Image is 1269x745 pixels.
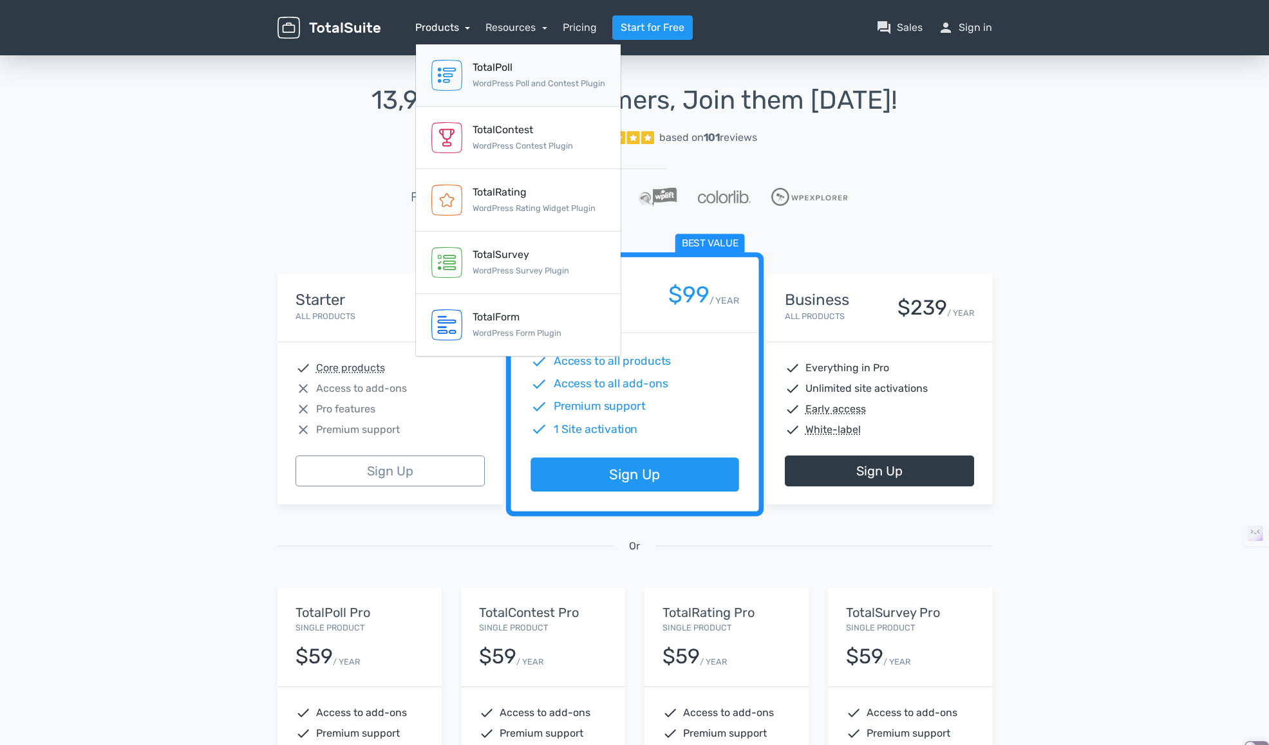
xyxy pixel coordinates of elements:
[698,190,751,203] img: Colorlib
[785,291,849,308] h4: Business
[516,656,543,668] small: / YEAR
[846,645,883,668] div: $59
[785,401,800,417] span: check
[479,623,548,632] small: Single Product
[612,15,693,40] a: Start for Free
[473,203,596,213] small: WordPress Rating Widget Plugin
[683,705,774,721] span: Access to add-ons
[629,538,640,554] span: Or
[867,726,950,741] span: Premium support
[277,17,381,39] img: TotalSuite for WordPress
[785,381,800,396] span: check
[473,141,573,151] small: WordPress Contest Plugin
[846,705,861,721] span: check
[296,381,311,396] span: close
[411,190,477,204] h5: Featured in
[553,421,637,437] span: 1 Site activation
[316,381,407,396] span: Access to add-ons
[473,328,561,338] small: WordPress Form Plugin
[663,645,700,668] div: $59
[883,656,910,668] small: / YEAR
[473,247,569,262] div: TotalSurvey
[938,20,992,35] a: personSign in
[785,422,800,437] span: check
[479,705,494,721] span: check
[333,656,360,668] small: / YEAR
[938,20,954,35] span: person
[805,360,889,376] span: Everything in Pro
[531,421,547,437] span: check
[316,360,385,376] abbr: Core products
[431,247,462,278] img: TotalSurvey
[700,656,727,668] small: / YEAR
[473,266,569,275] small: WordPress Survey Plugin
[296,645,333,668] div: $59
[416,294,621,356] a: TotalForm WordPress Form Plugin
[316,401,375,417] span: Pro features
[663,623,731,632] small: Single Product
[416,107,621,169] a: TotalContest WordPress Contest Plugin
[296,623,364,632] small: Single Product
[668,282,709,308] div: $99
[296,605,424,620] h5: TotalPoll Pro
[947,307,974,319] small: / YEAR
[785,311,845,321] small: All Products
[479,605,607,620] h5: TotalContest Pro
[296,311,355,321] small: All Products
[553,398,645,415] span: Premium support
[473,185,596,200] div: TotalRating
[805,422,861,437] abbr: White-label
[531,458,738,492] a: Sign Up
[416,232,621,294] a: TotalSurvey WordPress Survey Plugin
[296,726,311,741] span: check
[876,20,923,35] a: question_answerSales
[316,422,400,437] span: Premium support
[867,705,957,721] span: Access to add-ons
[785,360,800,376] span: check
[531,353,547,370] span: check
[876,20,892,35] span: question_answer
[709,294,738,308] small: / YEAR
[846,623,915,632] small: Single Product
[296,360,311,376] span: check
[479,726,494,741] span: check
[416,44,621,107] a: TotalPoll WordPress Poll and Contest Plugin
[639,187,677,207] img: WPLift
[531,398,547,415] span: check
[296,455,485,486] a: Sign Up
[431,185,462,216] img: TotalRating
[663,705,678,721] span: check
[431,60,462,91] img: TotalPoll
[416,169,621,232] a: TotalRating WordPress Rating Widget Plugin
[296,705,311,721] span: check
[675,234,744,254] span: Best value
[296,291,355,308] h4: Starter
[316,726,400,741] span: Premium support
[473,78,605,88] small: WordPress Poll and Contest Plugin
[415,21,471,33] a: Products
[805,401,866,417] abbr: Early access
[473,122,573,138] div: TotalContest
[277,125,992,151] a: Excellent 5/5 based on101reviews
[553,353,671,370] span: Access to all products
[296,422,311,437] span: close
[431,309,462,340] img: TotalForm
[500,726,583,741] span: Premium support
[473,309,561,325] div: TotalForm
[805,381,928,396] span: Unlimited site activations
[277,86,992,115] h1: 13,945 Happy Customers, Join them [DATE]!
[683,726,767,741] span: Premium support
[663,605,791,620] h5: TotalRating Pro
[846,726,861,741] span: check
[771,188,848,206] img: WPExplorer
[531,376,547,392] span: check
[479,645,516,668] div: $59
[296,401,311,417] span: close
[704,131,720,143] strong: 101
[553,376,668,392] span: Access to all add-ons
[898,297,947,319] div: $239
[659,130,757,145] div: based on reviews
[500,705,590,721] span: Access to add-ons
[663,726,678,741] span: check
[846,605,974,620] h5: TotalSurvey Pro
